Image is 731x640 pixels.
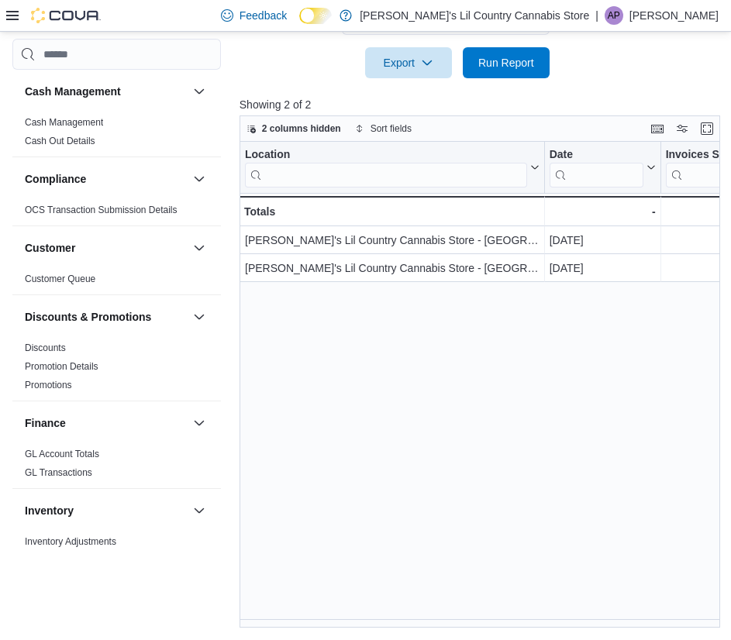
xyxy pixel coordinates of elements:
button: Export [365,47,452,78]
button: Cash Management [25,84,187,99]
button: Cash Management [190,82,209,101]
span: Sort fields [371,122,412,135]
div: Customer [12,270,221,294]
span: Run Report [478,55,534,71]
button: Compliance [25,171,187,187]
button: Keyboard shortcuts [648,119,667,138]
a: Cash Management [25,117,103,128]
p: [PERSON_NAME]'s Lil Country Cannabis Store [360,6,589,25]
a: GL Account Totals [25,449,99,459]
div: Location [245,148,527,163]
h3: Finance [25,415,66,431]
button: Discounts & Promotions [25,309,187,325]
button: Date [549,148,655,188]
span: Customer Queue [25,273,95,285]
button: Run Report [463,47,550,78]
div: Compliance [12,201,221,225]
h3: Compliance [25,171,86,187]
button: Sort fields [349,119,418,138]
span: Dark Mode [299,24,300,25]
span: Cash Out Details [25,135,95,147]
button: 2 columns hidden [240,119,347,138]
h3: Cash Management [25,84,121,99]
span: GL Transactions [25,466,92,479]
button: Inventory [25,503,187,518]
div: Discounts & Promotions [12,339,221,401]
button: Finance [190,414,209,432]
span: 2 columns hidden [262,122,341,135]
span: OCS Transaction Submission Details [25,204,178,216]
a: Promotion Details [25,361,98,372]
div: Date [549,148,643,163]
div: Alexis Peters [605,6,623,25]
span: Inventory Adjustments [25,535,116,548]
button: Discounts & Promotions [190,308,209,326]
button: Location [245,148,540,188]
span: Promotions [25,379,72,391]
h3: Discounts & Promotions [25,309,151,325]
img: Cova [31,8,101,23]
div: Cash Management [12,113,221,157]
div: Date [549,148,643,188]
h3: Inventory [25,503,74,518]
p: | [595,6,598,25]
a: Promotions [25,380,72,391]
p: [PERSON_NAME] [629,6,719,25]
a: OCS Transaction Submission Details [25,205,178,215]
button: Customer [190,239,209,257]
input: Dark Mode [299,8,332,24]
button: Compliance [190,170,209,188]
span: Cash Management [25,116,103,129]
a: GL Transactions [25,467,92,478]
div: [PERSON_NAME]'s Lil Country Cannabis Store - [GEOGRAPHIC_DATA] [245,231,540,249]
div: [PERSON_NAME]'s Lil Country Cannabis Store - [GEOGRAPHIC_DATA][PERSON_NAME] [245,259,540,277]
a: Cash Out Details [25,136,95,146]
button: Customer [25,240,187,256]
div: Finance [12,445,221,488]
button: Finance [25,415,187,431]
a: Inventory Adjustments [25,536,116,547]
h3: Customer [25,240,75,256]
p: Showing 2 of 2 [240,97,726,112]
span: AP [608,6,620,25]
a: Customer Queue [25,274,95,284]
div: - [549,202,655,221]
div: Totals [244,202,540,221]
span: Feedback [240,8,287,23]
div: Location [245,148,527,188]
button: Display options [673,119,691,138]
button: Enter fullscreen [698,119,716,138]
span: Export [374,47,443,78]
div: [DATE] [549,231,655,249]
button: Inventory [190,501,209,520]
a: Discounts [25,342,66,353]
span: Discounts [25,342,66,354]
span: Promotion Details [25,360,98,373]
div: [DATE] [549,259,655,277]
span: GL Account Totals [25,448,99,460]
